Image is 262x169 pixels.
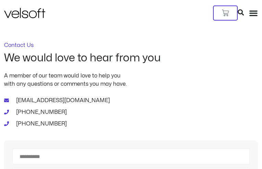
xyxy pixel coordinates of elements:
[4,43,258,48] p: Contact Us
[4,8,45,18] img: Velsoft Training Materials
[14,120,67,128] span: [PHONE_NUMBER]
[249,9,258,17] div: Menu Toggle
[14,108,67,116] span: [PHONE_NUMBER]
[4,52,258,64] h2: We would love to hear from you
[4,72,258,88] p: A member of our team would love to help you with any questions or comments you may have.
[14,96,110,105] span: [EMAIL_ADDRESS][DOMAIN_NAME]
[4,96,258,105] a: [EMAIL_ADDRESS][DOMAIN_NAME]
